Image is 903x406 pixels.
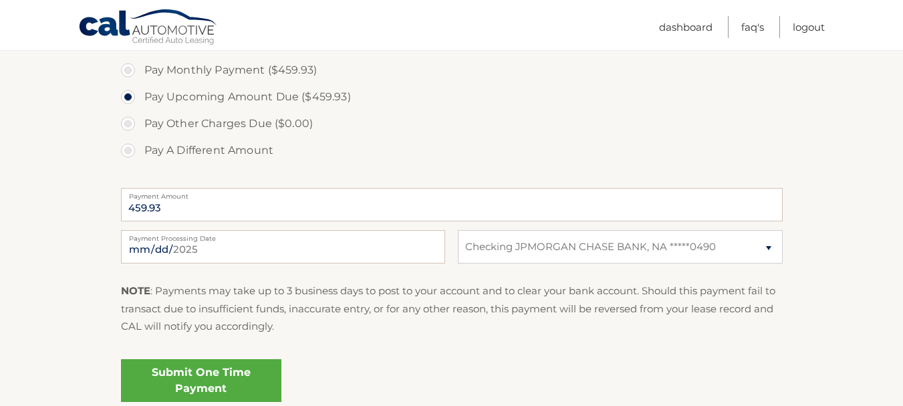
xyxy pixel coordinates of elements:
label: Pay Other Charges Due ($0.00) [121,110,783,137]
input: Payment Amount [121,188,783,221]
a: FAQ's [741,16,764,38]
label: Pay Upcoming Amount Due ($459.93) [121,84,783,110]
label: Payment Processing Date [121,230,445,241]
p: : Payments may take up to 3 business days to post to your account and to clear your bank account.... [121,282,783,335]
strong: NOTE [121,284,150,297]
input: Payment Date [121,230,445,264]
label: Payment Amount [121,188,783,199]
a: Cal Automotive [78,9,219,47]
label: Pay A Different Amount [121,137,783,164]
label: Pay Monthly Payment ($459.93) [121,57,783,84]
a: Logout [793,16,825,38]
a: Dashboard [659,16,713,38]
a: Submit One Time Payment [121,359,281,402]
